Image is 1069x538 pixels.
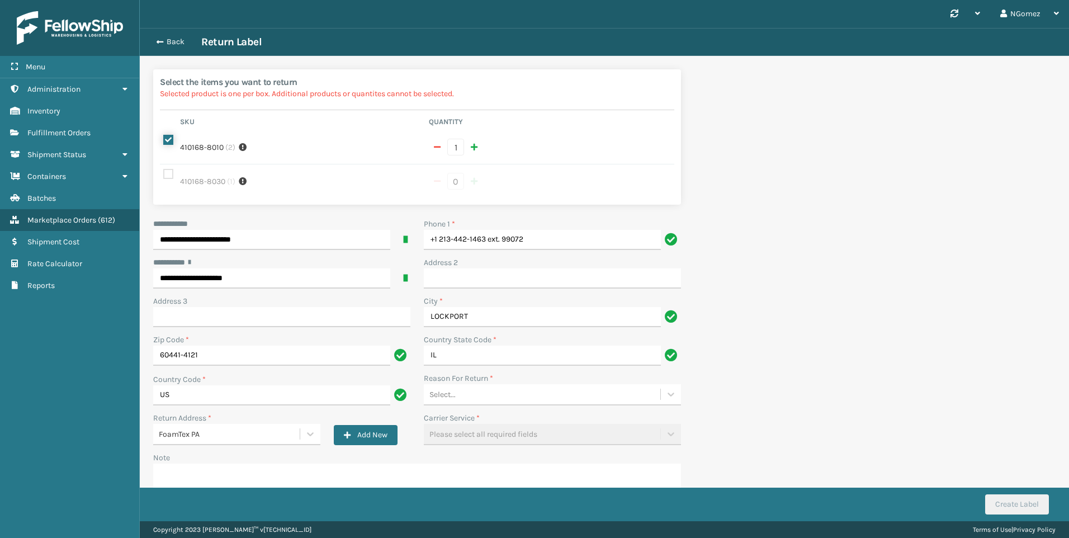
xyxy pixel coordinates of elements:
span: Batches [27,194,56,203]
div: Select... [429,389,456,400]
span: Inventory [27,106,60,116]
label: 410168-8010 [180,141,224,153]
span: Fulfillment Orders [27,128,91,138]
button: Create Label [985,494,1049,515]
span: Administration [27,84,81,94]
div: | [973,521,1056,538]
th: Sku [177,117,425,130]
span: ( 2 ) [225,141,235,153]
button: Back [150,37,201,47]
label: Address 2 [424,257,458,268]
label: Carrier Service [424,412,480,424]
label: Zip Code [153,334,189,346]
h2: Select the items you want to return [160,76,674,88]
label: Address 3 [153,295,187,307]
span: Reports [27,281,55,290]
a: Privacy Policy [1013,526,1056,534]
button: Add New [334,425,398,445]
span: Rate Calculator [27,259,82,268]
p: Selected product is one per box. Additional products or quantites cannot be selected. [160,88,674,100]
label: Reason For Return [424,372,493,384]
label: Phone 1 [424,218,455,230]
label: Note [153,453,170,463]
span: ( 1 ) [227,176,235,187]
a: Terms of Use [973,526,1011,534]
div: FoamTex PA [159,428,301,440]
p: Copyright 2023 [PERSON_NAME]™ v [TECHNICAL_ID] [153,521,311,538]
label: Country State Code [424,334,496,346]
span: Menu [26,62,45,72]
h3: Return Label [201,35,262,49]
img: logo [17,11,123,45]
span: ( 612 ) [98,215,115,225]
label: City [424,295,443,307]
span: Containers [27,172,66,181]
span: Shipment Cost [27,237,79,247]
span: Marketplace Orders [27,215,96,225]
th: Quantity [425,117,674,130]
label: 410168-8030 [180,176,225,187]
label: Country Code [153,374,206,385]
label: Return Address [153,412,211,424]
span: Shipment Status [27,150,86,159]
